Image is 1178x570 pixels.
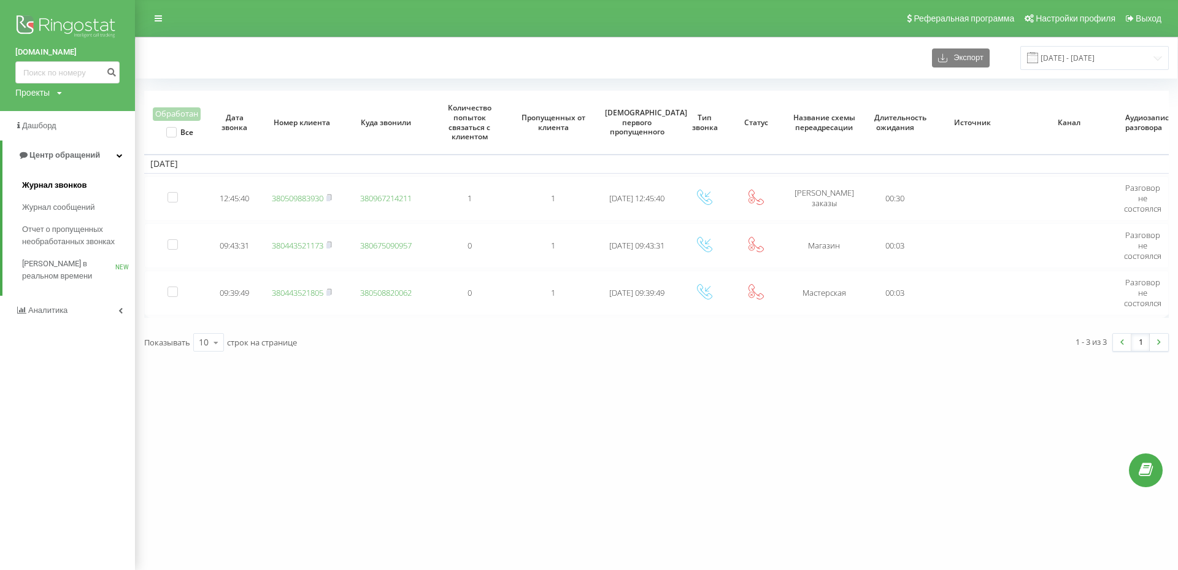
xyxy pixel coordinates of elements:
span: Выход [1136,13,1161,23]
span: 1 [551,240,555,251]
span: Разговор не состоялся [1124,277,1161,309]
span: Источник [934,118,1011,128]
td: [DATE] [144,155,1169,173]
span: [DEMOGRAPHIC_DATA] первого пропущенного [605,108,669,137]
label: Все [166,127,193,137]
a: 1 [1131,334,1150,351]
a: 380443521805 [272,287,323,298]
a: [DOMAIN_NAME] [15,46,120,58]
span: 0 [468,287,472,298]
td: [PERSON_NAME] заказы [782,176,866,221]
span: Разговор не состоялся [1124,182,1161,214]
span: Аудиозапись разговора [1125,113,1161,132]
span: 1 [551,193,555,204]
span: Реферальная программа [914,13,1014,23]
span: [PERSON_NAME] в реальном времени [22,258,115,282]
span: Длительность ожидания [874,113,915,132]
div: 10 [199,336,209,349]
a: Журнал звонков [22,174,135,196]
a: 380967214211 [360,193,412,204]
td: 00:03 [866,223,924,268]
span: Количество попыток связаться с клиентом [437,103,502,141]
td: 00:30 [866,176,924,221]
a: Журнал сообщений [22,196,135,218]
td: Магазин [782,223,866,268]
span: [DATE] 12:45:40 [609,193,664,204]
span: Аналитика [28,306,67,315]
div: Проекты [15,87,50,99]
span: Настройки профиля [1036,13,1115,23]
span: [DATE] 09:39:49 [609,287,664,298]
button: Экспорт [932,48,990,67]
span: 1 [551,287,555,298]
a: [PERSON_NAME] в реальном времениNEW [22,253,135,287]
td: 12:45:40 [209,176,260,221]
span: 0 [468,240,472,251]
span: Дата звонка [217,113,252,132]
a: Центр обращений [2,141,135,170]
a: 380509883930 [272,193,323,204]
span: Дашборд [22,121,56,130]
span: Номер клиента [270,118,334,128]
span: Экспорт [947,53,984,63]
span: Центр обращений [29,150,100,160]
span: строк на странице [227,337,297,348]
span: Куда звонили [353,118,418,128]
a: 380443521173 [272,240,323,251]
span: Журнал звонков [22,179,87,191]
td: Мастерская [782,271,866,315]
a: 380675090957 [360,240,412,251]
td: 09:39:49 [209,271,260,315]
span: Пропущенных от клиента [521,113,585,132]
span: [DATE] 09:43:31 [609,240,664,251]
td: 00:03 [866,271,924,315]
span: Разговор не состоялся [1124,229,1161,261]
td: 09:43:31 [209,223,260,268]
span: Канал [1031,118,1107,128]
span: Название схемы переадресации [792,113,857,132]
span: Статус [739,118,774,128]
a: Отчет о пропущенных необработанных звонках [22,218,135,253]
div: 1 - 3 из 3 [1076,336,1107,348]
span: Журнал сообщений [22,201,94,214]
span: Тип звонка [687,113,723,132]
span: 1 [468,193,472,204]
img: Ringostat logo [15,12,120,43]
span: Показывать [144,337,190,348]
span: Отчет о пропущенных необработанных звонках [22,223,129,248]
input: Поиск по номеру [15,61,120,83]
a: 380508820062 [360,287,412,298]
